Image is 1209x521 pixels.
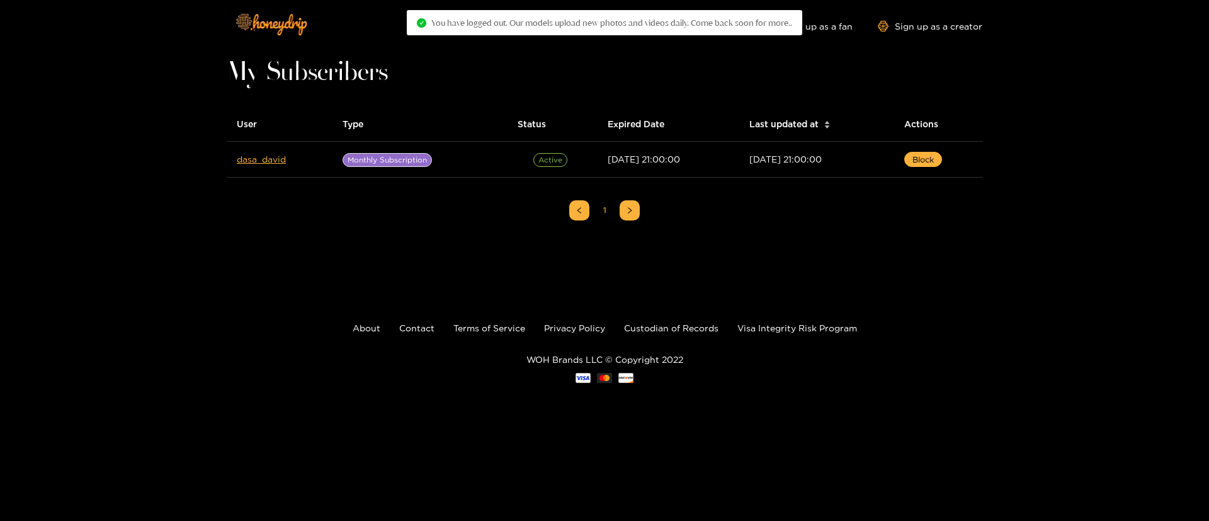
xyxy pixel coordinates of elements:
span: Monthly Subscription [343,153,432,167]
li: Next Page [620,200,640,220]
th: User [227,107,332,142]
span: Last updated at [749,117,819,131]
a: Visa Integrity Risk Program [737,323,857,333]
span: Active [533,153,567,167]
span: [DATE] 21:00:00 [749,154,822,164]
a: Sign up as a creator [878,21,982,31]
a: Contact [399,323,434,333]
button: left [569,200,589,220]
a: About [353,323,380,333]
button: Block [904,152,942,167]
span: [DATE] 21:00:00 [608,154,680,164]
th: Actions [894,107,982,142]
span: You have logged out. Our models upload new photos and videos daily. Come back soon for more.. [431,18,792,28]
th: Expired Date [598,107,739,142]
a: Terms of Service [453,323,525,333]
a: 1 [595,201,614,220]
a: Custodian of Records [624,323,718,333]
span: caret-up [824,119,831,126]
span: right [626,207,633,214]
a: Sign up as a fan [766,21,853,31]
span: left [576,207,583,214]
li: Previous Page [569,200,589,220]
a: Privacy Policy [544,323,605,333]
span: caret-down [824,123,831,130]
span: check-circle [417,18,426,28]
li: 1 [594,200,615,220]
h1: My Subscribers [227,64,982,82]
button: right [620,200,640,220]
th: Status [508,107,598,142]
th: Type [332,107,508,142]
a: dasa_david [237,154,286,164]
span: Block [912,153,934,166]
